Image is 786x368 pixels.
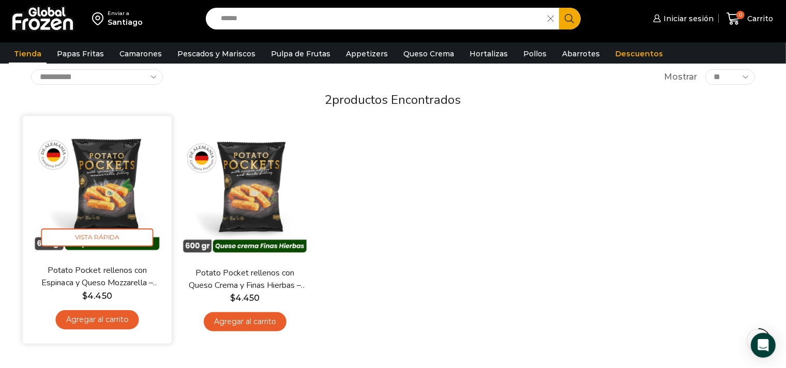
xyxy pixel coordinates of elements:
div: Enviar a [108,10,143,17]
a: 0 Carrito [724,7,776,31]
div: Santiago [108,17,143,27]
span: Iniciar sesión [661,13,714,24]
img: address-field-icon.svg [92,10,108,27]
span: 2 [325,91,332,108]
a: Pollos [518,44,552,64]
a: Hortalizas [464,44,513,64]
span: Vista Rápida [41,228,154,247]
button: Search button [559,8,581,29]
div: Open Intercom Messenger [751,333,776,358]
a: Pulpa de Frutas [266,44,336,64]
a: Agregar al carrito: “Potato Pocket rellenos con Queso Crema y Finas Hierbas - Caja 8.4 kg” [204,312,286,331]
a: Potato Pocket rellenos con Espinaca y Queso Mozzarella – Caja 8.4 kg [37,265,157,289]
a: Camarones [114,44,167,64]
a: Agregar al carrito: “Potato Pocket rellenos con Espinaca y Queso Mozzarella - Caja 8.4 kg” [55,310,139,329]
a: Iniciar sesión [651,8,714,29]
a: Pescados y Mariscos [172,44,261,64]
bdi: 4.450 [231,293,260,303]
a: Appetizers [341,44,393,64]
span: Carrito [745,13,773,24]
span: 0 [736,11,745,19]
span: Mostrar [664,71,698,83]
span: $ [82,291,87,301]
a: Tienda [9,44,47,64]
a: Abarrotes [557,44,605,64]
span: $ [231,293,236,303]
a: Queso Crema [398,44,459,64]
bdi: 4.450 [82,291,112,301]
select: Pedido de la tienda [31,69,163,85]
span: productos encontrados [332,91,461,108]
a: Descuentos [610,44,668,64]
a: Potato Pocket rellenos con Queso Crema y Finas Hierbas – Caja 8.4 kg [186,267,305,291]
a: Papas Fritas [52,44,109,64]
